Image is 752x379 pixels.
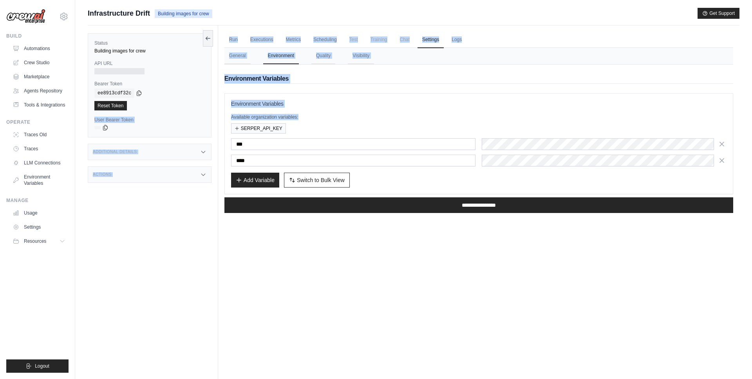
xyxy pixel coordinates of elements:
[9,143,69,155] a: Traces
[94,101,127,110] a: Reset Token
[6,33,69,39] div: Build
[231,100,727,108] h3: Environment Variables
[9,99,69,111] a: Tools & Integrations
[94,40,205,46] label: Status
[263,48,299,64] button: Environment
[93,150,137,154] h3: Additional Details
[447,32,466,48] a: Logs
[93,172,112,177] h3: Actions
[713,341,752,379] iframe: Chat Widget
[24,238,46,244] span: Resources
[9,85,69,97] a: Agents Repository
[297,176,345,184] span: Switch to Bulk View
[6,359,69,373] button: Logout
[9,221,69,233] a: Settings
[345,32,363,47] span: Test
[231,114,727,120] p: Available organization variables:
[366,32,392,47] span: Training is not available until the deployment is complete
[88,8,150,19] span: Infrastructure Drift
[224,32,242,48] a: Run
[311,48,335,64] button: Quality
[246,32,278,48] a: Executions
[9,128,69,141] a: Traces Old
[94,117,205,123] label: User Bearer Token
[9,42,69,55] a: Automations
[224,74,733,83] h2: Environment Variables
[9,235,69,247] button: Resources
[9,70,69,83] a: Marketplace
[9,56,69,69] a: Crew Studio
[155,9,212,18] span: Building images for crew
[6,197,69,204] div: Manage
[348,48,374,64] button: Visibility
[9,157,69,169] a: LLM Connections
[94,48,205,54] div: Building images for crew
[6,119,69,125] div: Operate
[224,48,251,64] button: General
[35,363,49,369] span: Logout
[6,9,45,24] img: Logo
[231,173,279,188] button: Add Variable
[309,32,341,48] a: Scheduling
[698,8,739,19] button: Get Support
[94,60,205,67] label: API URL
[284,173,350,188] button: Switch to Bulk View
[94,81,205,87] label: Bearer Token
[9,207,69,219] a: Usage
[9,171,69,189] a: Environment Variables
[395,32,414,47] span: Chat is not available until the deployment is complete
[94,88,134,98] code: ee8913cdf32c
[418,32,444,48] a: Settings
[281,32,306,48] a: Metrics
[224,48,733,64] nav: Tabs
[231,123,286,134] button: SERPER_API_KEY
